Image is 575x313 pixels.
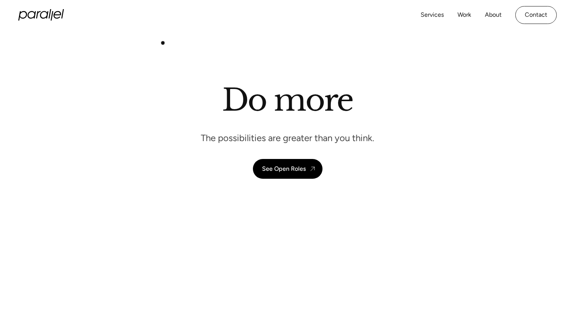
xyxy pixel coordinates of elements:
[421,10,444,21] a: Services
[253,159,322,179] a: See Open Roles
[262,165,306,172] div: See Open Roles
[485,10,502,21] a: About
[457,10,471,21] a: Work
[222,82,353,118] h1: Do more
[201,132,374,144] p: The possibilities are greater than you think.
[515,6,557,24] a: Contact
[18,9,64,21] a: home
